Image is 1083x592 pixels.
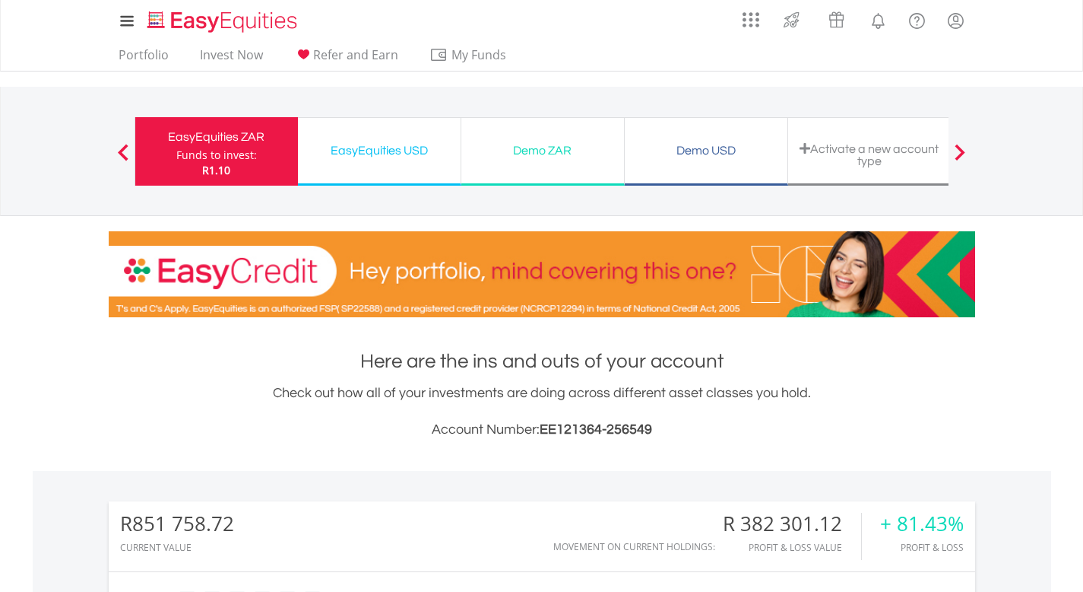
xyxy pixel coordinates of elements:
div: EasyEquities USD [307,140,451,161]
div: + 81.43% [880,513,964,535]
img: EasyEquities_Logo.png [144,9,303,34]
a: FAQ's and Support [898,4,936,34]
div: EasyEquities ZAR [144,126,289,148]
div: Activate a new account type [797,142,942,167]
a: Refer and Earn [288,47,404,71]
a: My Profile [936,4,975,37]
span: Refer and Earn [313,46,398,63]
span: EE121364-256549 [540,422,652,437]
div: R 382 301.12 [723,513,861,535]
a: Invest Now [194,47,269,71]
a: Portfolio [112,47,175,71]
div: Funds to invest: [176,148,257,163]
div: CURRENT VALUE [120,543,234,552]
div: Demo ZAR [470,140,615,161]
a: AppsGrid [733,4,769,28]
a: Notifications [859,4,898,34]
img: EasyCredit Promotion Banner [109,231,975,317]
div: Demo USD [634,140,778,161]
img: thrive-v2.svg [779,8,804,32]
img: vouchers-v2.svg [824,8,849,32]
span: My Funds [429,45,529,65]
h3: Account Number: [109,419,975,441]
div: Movement on Current Holdings: [553,542,715,552]
span: R1.10 [202,163,230,177]
div: R851 758.72 [120,513,234,535]
a: Home page [141,4,303,34]
div: Profit & Loss Value [723,543,861,552]
div: Profit & Loss [880,543,964,552]
a: Vouchers [814,4,859,32]
div: Check out how all of your investments are doing across different asset classes you hold. [109,383,975,441]
h1: Here are the ins and outs of your account [109,348,975,375]
img: grid-menu-icon.svg [743,11,759,28]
